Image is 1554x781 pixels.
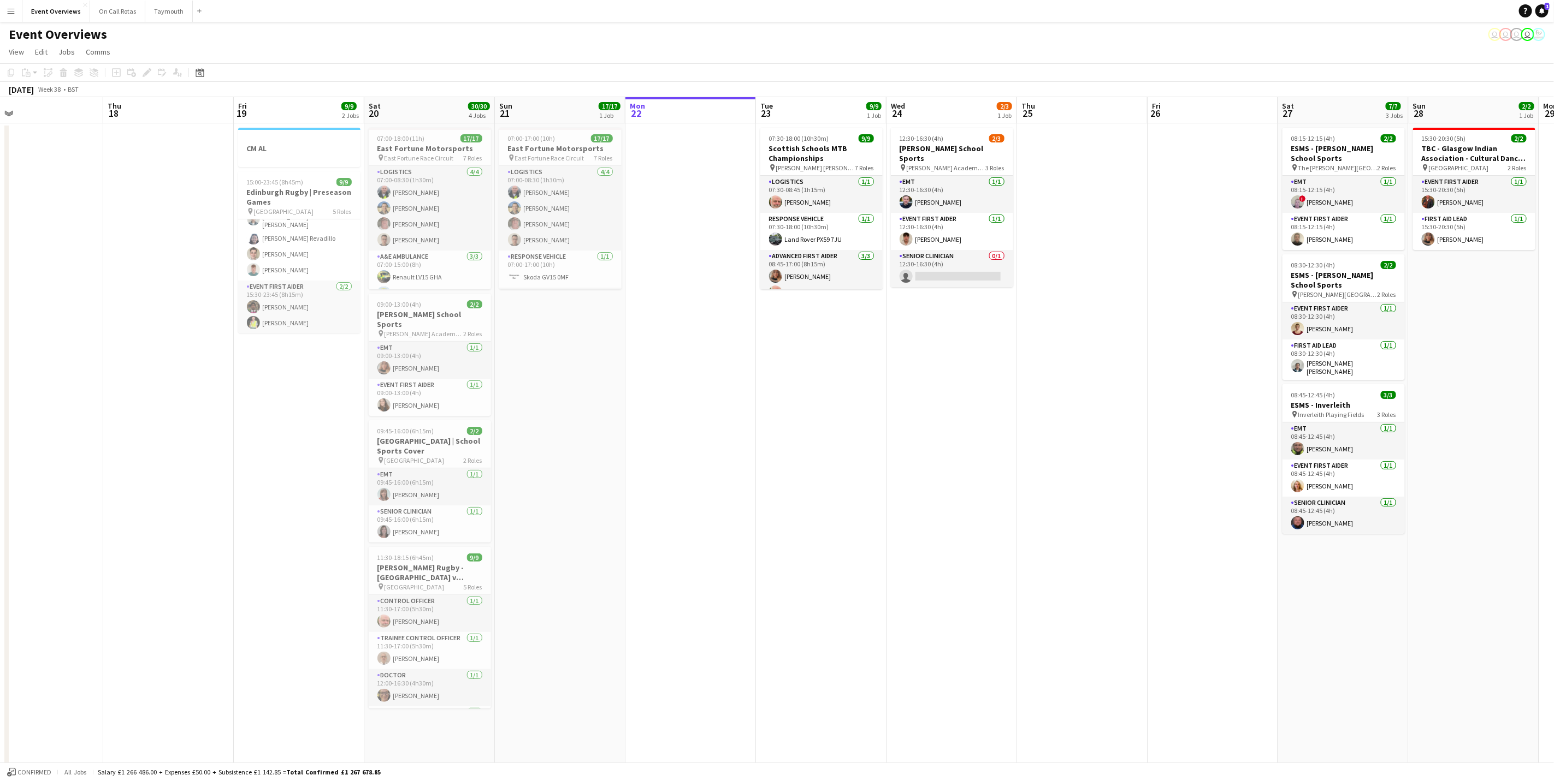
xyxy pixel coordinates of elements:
[760,250,883,319] app-card-role: Advanced First Aider3/308:45-17:00 (8h15m)[PERSON_NAME][PERSON_NAME]
[1535,4,1549,17] a: 1
[1386,111,1403,120] div: 3 Jobs
[759,107,773,120] span: 23
[145,1,193,22] button: Taymouth
[891,176,1013,213] app-card-role: EMT1/112:30-16:30 (4h)[PERSON_NAME]
[369,669,491,706] app-card-role: Doctor1/112:00-16:30 (4h30m)[PERSON_NAME]
[1152,101,1161,111] span: Fri
[238,128,361,167] app-job-card: CM AL
[98,768,381,776] div: Salary £1 266 486.00 + Expenses £50.00 + Subsistence £1 142.85 =
[35,47,48,57] span: Edit
[1545,3,1550,10] span: 1
[377,300,422,308] span: 09:00-13:00 (4h)
[499,166,622,251] app-card-role: Logistics4/407:00-08:30 (1h30m)[PERSON_NAME][PERSON_NAME][PERSON_NAME][PERSON_NAME]
[369,436,491,456] h3: [GEOGRAPHIC_DATA] | School Sports Cover
[989,134,1005,142] span: 2/3
[515,154,584,162] span: East Fortune Race Circuit
[1511,134,1527,142] span: 2/2
[1283,384,1405,534] app-job-card: 08:45-12:45 (4h)3/3ESMS - Inverleith Inverleith Playing Fields3 RolesEMT1/108:45-12:45 (4h)[PERSO...
[1283,339,1405,380] app-card-role: First Aid Lead1/108:30-12:30 (4h)[PERSON_NAME] [PERSON_NAME]
[1298,410,1364,419] span: Inverleith Playing Fields
[1381,391,1396,399] span: 3/3
[1283,460,1405,497] app-card-role: Event First Aider1/108:45-12:45 (4h)[PERSON_NAME]
[86,47,110,57] span: Comms
[907,164,986,172] span: [PERSON_NAME] Academy Playing Fields
[385,154,454,162] span: East Fortune Race Circuit
[254,207,314,216] span: [GEOGRAPHIC_DATA]
[237,107,247,120] span: 19
[1299,195,1306,202] span: !
[369,251,491,319] app-card-role: A&E Ambulance3/307:00-15:00 (8h)Renault LV15 GHAFIAT DX64 AOA
[341,102,357,110] span: 9/9
[369,632,491,669] app-card-role: Trainee Control Officer1/111:30-17:00 (5h30m)[PERSON_NAME]
[247,178,304,186] span: 15:00-23:45 (8h45m)
[891,128,1013,287] div: 12:30-16:30 (4h)2/3[PERSON_NAME] School Sports [PERSON_NAME] Academy Playing Fields3 RolesEMT1/11...
[22,1,90,22] button: Event Overviews
[1499,28,1512,41] app-user-avatar: Operations Team
[1521,28,1534,41] app-user-avatar: Operations Team
[385,330,464,338] span: [PERSON_NAME] Academy Playing Fields
[997,111,1012,120] div: 1 Job
[9,84,34,95] div: [DATE]
[238,193,361,281] app-card-role: Event First Aider4/415:30-22:30 (7h)[PERSON_NAME] [PERSON_NAME][PERSON_NAME] Revadillo[PERSON_NAM...
[1381,134,1396,142] span: 2/2
[1021,101,1035,111] span: Thu
[460,134,482,142] span: 17/17
[499,101,512,111] span: Sun
[1283,497,1405,534] app-card-role: Senior Clinician1/108:45-12:45 (4h)[PERSON_NAME]
[467,553,482,562] span: 9/9
[467,427,482,435] span: 2/2
[369,309,491,329] h3: [PERSON_NAME] School Sports
[336,178,352,186] span: 9/9
[760,128,883,289] app-job-card: 07:30-18:00 (10h30m)9/9Scottish Schools MTB Championships [PERSON_NAME] [PERSON_NAME]7 RolesLogis...
[628,107,645,120] span: 22
[238,101,247,111] span: Fri
[9,47,24,57] span: View
[508,134,556,142] span: 07:00-17:00 (10h)
[1422,134,1466,142] span: 15:30-20:30 (5h)
[866,102,882,110] span: 9/9
[1283,270,1405,290] h3: ESMS - [PERSON_NAME] School Sports
[1413,128,1535,250] div: 15:30-20:30 (5h)2/2TBC - Glasgow Indian Association - Cultural Dance Event [GEOGRAPHIC_DATA]2 Rol...
[1298,164,1378,172] span: The [PERSON_NAME][GEOGRAPHIC_DATA]
[1283,101,1295,111] span: Sat
[369,128,491,289] app-job-card: 07:00-18:00 (11h)17/17East Fortune Motorsports East Fortune Race Circuit7 RolesLogistics4/407:00-...
[630,101,645,111] span: Mon
[68,85,79,93] div: BST
[238,281,361,333] app-card-role: Event First Aider2/215:30-23:45 (8h15m)[PERSON_NAME][PERSON_NAME]
[1519,102,1534,110] span: 2/2
[369,505,491,542] app-card-role: Senior Clinician1/109:45-16:00 (6h15m)[PERSON_NAME]
[498,107,512,120] span: 21
[385,456,445,464] span: [GEOGRAPHIC_DATA]
[464,456,482,464] span: 2 Roles
[1283,400,1405,410] h3: ESMS - Inverleith
[464,583,482,591] span: 5 Roles
[377,134,425,142] span: 07:00-18:00 (11h)
[31,45,52,59] a: Edit
[238,144,361,153] h3: CM AL
[58,47,75,57] span: Jobs
[1378,164,1396,172] span: 2 Roles
[369,379,491,416] app-card-role: Event First Aider1/109:00-13:00 (4h)[PERSON_NAME]
[760,144,883,163] h3: Scottish Schools MTB Championships
[594,154,613,162] span: 7 Roles
[599,111,620,120] div: 1 Job
[464,330,482,338] span: 2 Roles
[467,300,482,308] span: 2/2
[342,111,359,120] div: 2 Jobs
[369,166,491,251] app-card-role: Logistics4/407:00-08:30 (1h30m)[PERSON_NAME][PERSON_NAME][PERSON_NAME][PERSON_NAME]
[997,102,1012,110] span: 2/3
[468,102,490,110] span: 30/30
[369,595,491,632] app-card-role: Control Officer1/111:30-17:00 (5h30m)[PERSON_NAME]
[1283,254,1405,380] app-job-card: 08:30-12:30 (4h)2/2ESMS - [PERSON_NAME] School Sports [PERSON_NAME][GEOGRAPHIC_DATA]2 RolesEvent ...
[385,583,445,591] span: [GEOGRAPHIC_DATA]
[1150,107,1161,120] span: 26
[1510,28,1523,41] app-user-avatar: Operations Team
[333,207,352,216] span: 5 Roles
[1283,176,1405,213] app-card-role: EMT1/108:15-12:15 (4h)![PERSON_NAME]
[238,187,361,207] h3: Edinburgh Rugby | Preseason Games
[1283,144,1405,163] h3: ESMS - [PERSON_NAME] School Sports
[499,128,622,289] app-job-card: 07:00-17:00 (10h)17/17East Fortune Motorsports East Fortune Race Circuit7 RolesLogistics4/407:00-...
